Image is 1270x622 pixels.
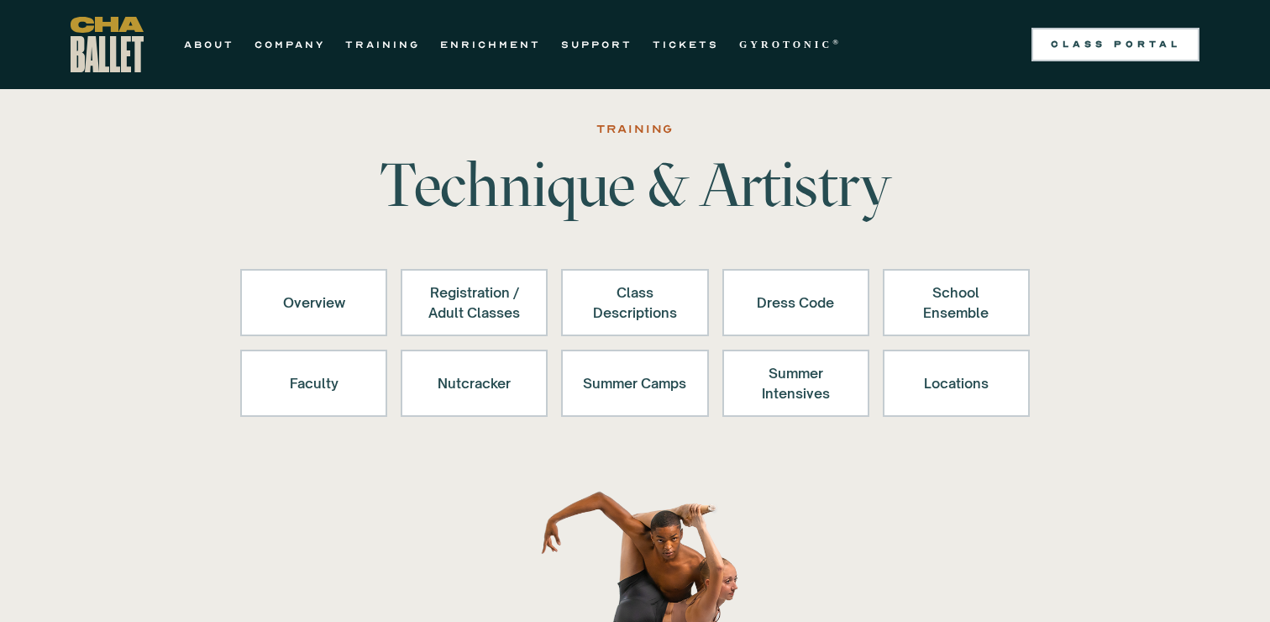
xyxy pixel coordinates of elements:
a: Registration /Adult Classes [401,269,548,336]
a: TRAINING [345,34,420,55]
div: Class Descriptions [583,282,686,323]
a: home [71,17,144,72]
sup: ® [832,38,842,46]
a: TICKETS [653,34,719,55]
a: Locations [883,350,1030,417]
div: Summer Camps [583,363,686,403]
div: Registration / Adult Classes [422,282,526,323]
div: Locations [905,363,1008,403]
div: Dress Code [744,282,848,323]
div: Nutcracker [422,363,526,403]
a: COMPANY [255,34,325,55]
strong: GYROTONIC [739,39,832,50]
div: Summer Intensives [744,363,848,403]
a: Faculty [240,350,387,417]
a: Summer Intensives [722,350,869,417]
div: Class Portal [1042,38,1189,51]
div: Faculty [262,363,365,403]
a: Dress Code [722,269,869,336]
a: Class Portal [1031,28,1199,61]
a: Summer Camps [561,350,708,417]
h1: Technique & Artistry [373,155,897,215]
a: Nutcracker [401,350,548,417]
div: Training [596,119,674,140]
a: School Ensemble [883,269,1030,336]
a: ABOUT [184,34,234,55]
a: Overview [240,269,387,336]
a: ENRICHMENT [440,34,541,55]
a: Class Descriptions [561,269,708,336]
a: GYROTONIC® [739,34,842,55]
div: Overview [262,282,365,323]
a: SUPPORT [561,34,632,55]
div: School Ensemble [905,282,1008,323]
